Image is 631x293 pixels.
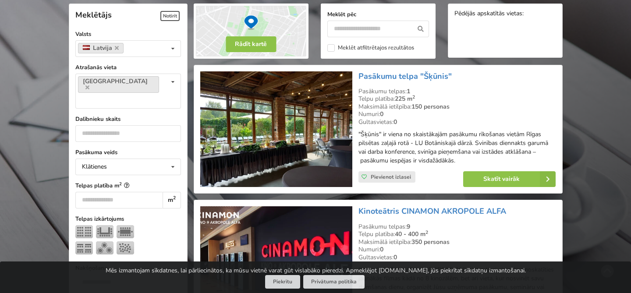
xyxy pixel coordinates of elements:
label: Dalībnieku skaits [75,115,181,124]
a: Latvija [78,43,124,53]
img: Sapulce [117,225,134,238]
strong: 1 [407,87,410,95]
strong: 225 m [395,95,415,103]
div: Numuri: [358,246,556,254]
button: Piekrītu [265,275,300,289]
label: Valsts [75,30,181,39]
div: m [163,192,181,208]
p: "Šķūnis" ir viena no skaistākajām pasākumu rīkošanas vietām Rīgas pilsētas zaļajā rotā - LU Botān... [358,130,556,165]
strong: 0 [393,253,397,261]
div: Klātienes [82,164,107,170]
label: Atrašanās vieta [75,63,181,72]
a: Pasākumu telpa "Šķūnis" [358,71,452,81]
button: Rādīt kartē [226,36,276,52]
strong: 0 [380,245,383,254]
div: Pēdējās apskatītās vietas: [454,10,556,18]
img: Klase [75,241,93,254]
strong: 0 [380,110,383,118]
span: Pievienot izlasei [371,173,411,180]
div: Maksimālā ietilpība: [358,238,556,246]
img: Neierastas vietas | Rīga | Pasākumu telpa "Šķūnis" [200,71,352,187]
img: Rādīt kartē [194,4,308,59]
label: Pasākuma veids [75,148,181,157]
label: Meklēt pēc [327,10,429,19]
div: Numuri: [358,110,556,118]
a: Skatīt vairāk [463,171,556,187]
div: Telpu platība: [358,230,556,238]
a: [GEOGRAPHIC_DATA] [78,76,159,93]
sup: 2 [425,229,428,236]
strong: 9 [407,222,410,231]
span: Notīrīt [160,11,180,21]
a: Kinoteātris CINAMON AKROPOLE ALFA [358,206,506,216]
strong: 350 personas [411,238,450,246]
strong: 0 [393,118,397,126]
strong: 40 - 400 m [395,230,428,238]
div: Pasākumu telpas: [358,223,556,231]
label: Meklēt atfiltrētajos rezultātos [327,44,414,52]
img: Pieņemšana [117,241,134,254]
img: Bankets [96,241,113,254]
span: Meklētājs [75,10,112,20]
div: Gultasvietas: [358,254,556,261]
img: Teātris [75,225,93,238]
sup: 2 [412,94,415,100]
div: Maksimālā ietilpība: [358,103,556,111]
strong: 150 personas [411,102,450,111]
sup: 2 [119,181,122,187]
label: Telpas platība m [75,181,181,190]
img: U-Veids [96,225,113,238]
sup: 2 [173,194,176,201]
div: Pasākumu telpas: [358,88,556,95]
div: Telpu platība: [358,95,556,103]
div: Gultasvietas: [358,118,556,126]
label: Telpas izkārtojums [75,215,181,223]
a: Privātuma politika [303,275,365,289]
